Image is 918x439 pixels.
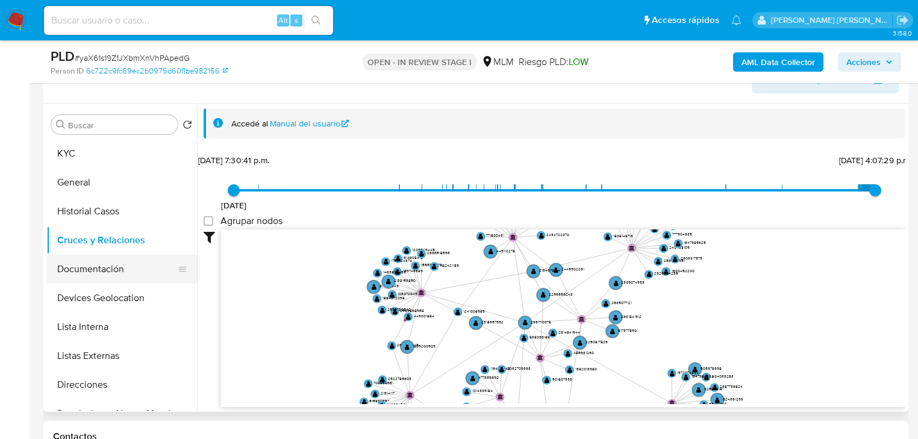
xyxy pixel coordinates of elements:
text:  [614,279,619,286]
text: 505978398 [701,366,722,371]
text:  [375,270,380,276]
text: 477369690 [478,375,499,380]
span: Alt [278,14,288,26]
button: Buscar [56,120,66,129]
button: AML Data Collector [733,52,823,72]
span: # yaX61s19Z1JXbmXnVhPApedG [75,52,190,64]
text:  [372,284,376,290]
span: [DATE] 7:30:41 p.m. [198,154,269,166]
text: 2303317679 [681,255,702,261]
text: 2387736824 [720,384,743,389]
input: Agrupar nodos [204,216,213,226]
text:  [366,381,371,387]
text:  [684,374,688,381]
text:  [390,343,395,349]
text: 2361710078 [531,319,551,324]
text: 1182421189 [440,263,459,268]
text: 2401138109 [669,244,690,250]
text:  [523,319,528,326]
text: 2318357992 [481,319,504,325]
text: 1972074894 [677,369,699,375]
a: 6c722c9fc69ec2b0975d60f1be982166 [86,66,228,76]
text:  [380,307,385,313]
text:  [551,329,555,336]
text:  [539,232,544,238]
span: s [295,14,298,26]
text: 2535077121 [611,300,632,305]
text:  [375,295,379,302]
text:  [578,339,582,346]
button: Acciones [838,52,901,72]
text:  [656,258,661,265]
text: 2599788540 [387,306,411,311]
text: 2325864236 [654,270,678,276]
text:  [669,400,675,405]
text: 485931260 [573,350,594,355]
text:  [380,376,385,383]
text: 631000118 [709,400,727,406]
text:  [432,263,437,270]
text:  [629,244,634,250]
text:  [604,300,608,307]
button: KYC [46,139,197,168]
b: PLD [51,46,75,66]
text: 2299556243 [549,291,573,296]
span: LOW [569,55,589,69]
text:  [498,394,503,399]
text:  [482,366,487,373]
text: 1164178248 [490,366,510,371]
text:  [652,225,657,232]
text:  [379,402,384,408]
span: Acciones [846,52,881,72]
text:  [531,268,536,275]
text:  [693,366,698,373]
text: 2164673144 [539,267,560,273]
text: 1116084561 [387,401,407,406]
span: [DATE] 4:07:29 p.m. [839,154,912,166]
text:  [522,335,526,341]
p: michelleangelica.rodriguez@mercadolibre.com.mx [771,14,893,26]
button: Lista Interna [46,313,197,341]
text:  [390,291,395,298]
button: Devices Geolocation [46,284,197,313]
text: 811608549 [379,283,399,288]
text:  [567,366,572,373]
text: 2614841944 [558,329,580,334]
text: 1884972098 [382,294,405,300]
text:  [464,388,469,395]
text:  [545,377,549,384]
span: Agrupar nodos [220,215,283,227]
text: 139745589 [403,268,423,273]
text:  [696,387,701,393]
text:  [413,263,418,269]
span: Accesos rápidos [652,14,719,26]
button: Documentación [46,255,187,284]
text:  [610,328,615,334]
text:  [715,396,720,403]
text:  [384,258,389,265]
b: AML Data Collector [742,52,815,72]
text: 2250817825 [585,339,608,344]
text:  [404,247,409,254]
text: 2445902261 [561,266,584,272]
text:  [473,320,478,326]
span: 3.158.0 [893,28,912,38]
text: 2032709363 [507,366,531,371]
text: 614608416 [404,255,423,260]
input: Buscar [68,120,173,131]
text: 2309074993 [621,279,645,284]
text: 1030720439 [398,291,420,296]
text: 325804181 [704,386,723,391]
text: 449112278 [496,248,515,253]
text: 1647984832 [692,373,714,379]
text:  [537,355,543,360]
text:  [373,391,378,397]
text:  [406,313,411,320]
text:  [613,314,618,320]
button: Historial Casos [46,197,197,226]
text: 1754724374 [391,258,412,263]
text: 1382013980 [575,366,597,372]
text: D [404,318,406,322]
a: Manual del usuario [270,118,349,129]
text: 2522786603 [388,376,411,381]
